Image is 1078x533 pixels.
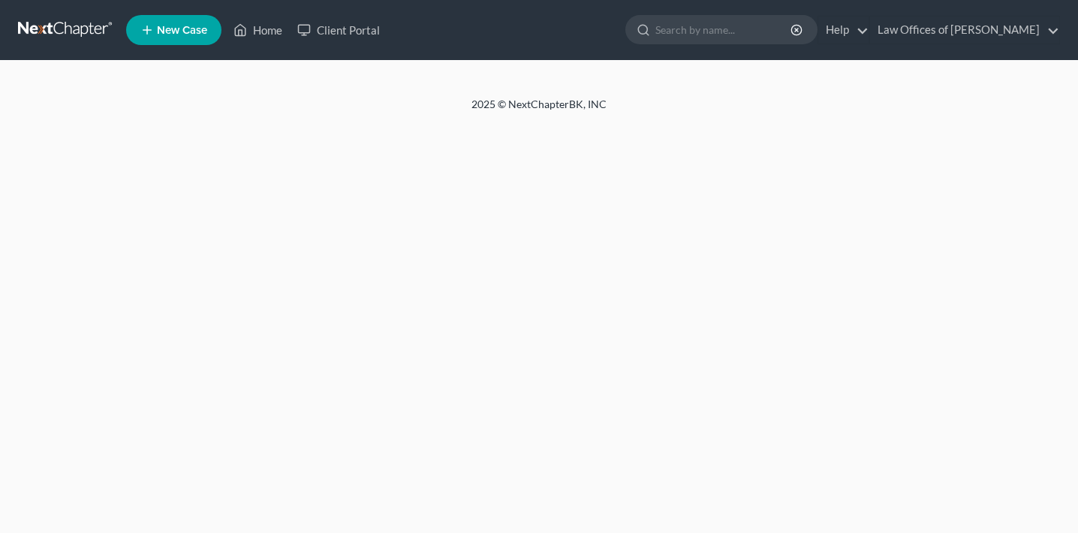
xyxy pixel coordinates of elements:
[226,17,290,44] a: Home
[870,17,1059,44] a: Law Offices of [PERSON_NAME]
[157,25,207,36] span: New Case
[818,17,869,44] a: Help
[111,97,967,124] div: 2025 © NextChapterBK, INC
[290,17,387,44] a: Client Portal
[655,16,793,44] input: Search by name...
